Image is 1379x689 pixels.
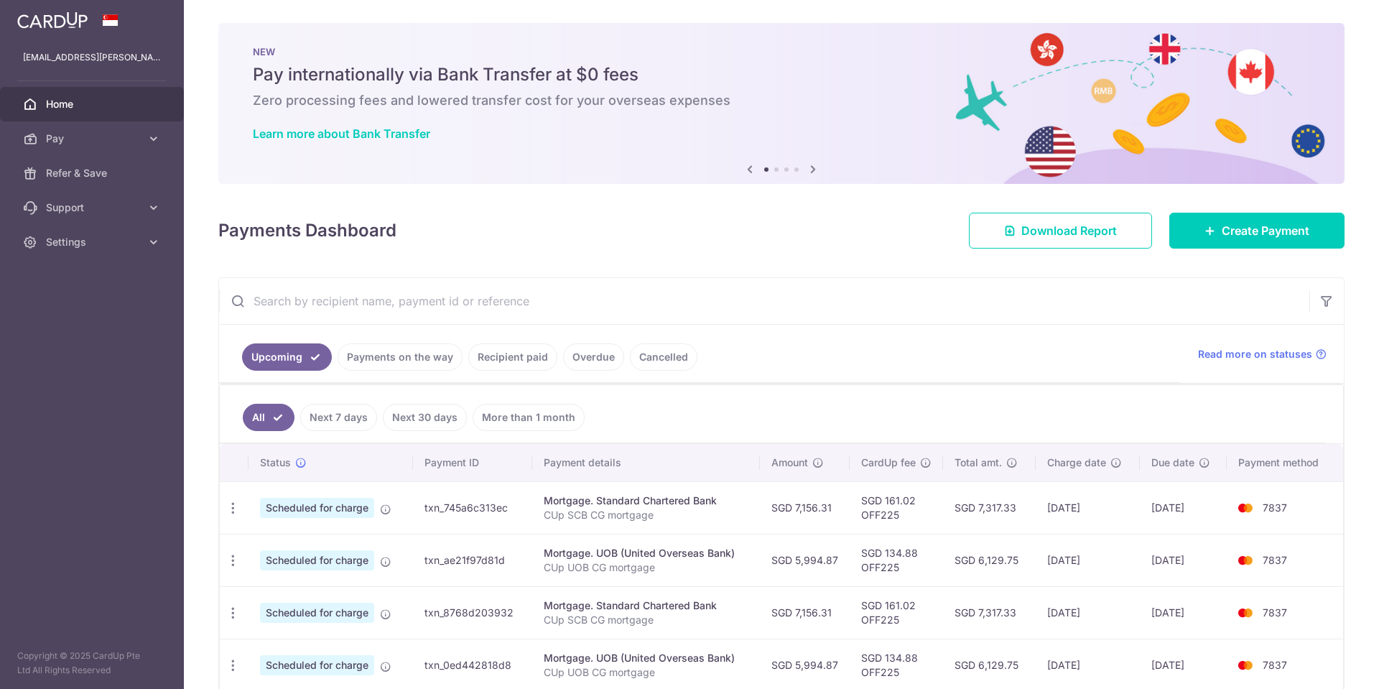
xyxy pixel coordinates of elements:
td: SGD 7,317.33 [943,586,1036,639]
td: SGD 5,994.87 [760,534,850,586]
td: SGD 161.02 OFF225 [850,481,943,534]
span: Read more on statuses [1198,347,1312,361]
td: SGD 7,317.33 [943,481,1036,534]
img: Bank transfer banner [218,23,1345,184]
img: CardUp [17,11,88,29]
a: More than 1 month [473,404,585,431]
a: Read more on statuses [1198,347,1327,361]
span: Refer & Save [46,166,141,180]
span: Home [46,97,141,111]
p: CUp UOB CG mortgage [544,665,748,680]
a: Overdue [563,343,624,371]
img: Bank Card [1231,604,1260,621]
div: Mortgage. UOB (United Overseas Bank) [544,546,748,560]
div: Mortgage. Standard Chartered Bank [544,598,748,613]
span: 7837 [1263,501,1287,514]
td: SGD 6,129.75 [943,534,1036,586]
span: Create Payment [1222,222,1309,239]
a: Cancelled [630,343,697,371]
td: txn_ae21f97d81d [413,534,532,586]
th: Payment ID [413,444,532,481]
td: [DATE] [1140,586,1227,639]
span: Status [260,456,291,470]
span: Scheduled for charge [260,603,374,623]
td: [DATE] [1036,586,1140,639]
a: Upcoming [242,343,332,371]
p: CUp UOB CG mortgage [544,560,748,575]
span: Settings [46,235,141,249]
span: 7837 [1263,659,1287,671]
input: Search by recipient name, payment id or reference [219,278,1309,324]
h4: Payments Dashboard [218,218,396,244]
img: Bank Card [1231,499,1260,517]
p: [EMAIL_ADDRESS][PERSON_NAME][PERSON_NAME][DOMAIN_NAME] [23,50,161,65]
span: CardUp fee [861,456,916,470]
span: Scheduled for charge [260,550,374,570]
div: Mortgage. Standard Chartered Bank [544,494,748,508]
p: CUp SCB CG mortgage [544,613,748,627]
div: Mortgage. UOB (United Overseas Bank) [544,651,748,665]
td: SGD 7,156.31 [760,481,850,534]
a: Download Report [969,213,1152,249]
span: Scheduled for charge [260,655,374,675]
a: Payments on the way [338,343,463,371]
span: 7837 [1263,554,1287,566]
a: Next 30 days [383,404,467,431]
p: NEW [253,46,1310,57]
a: All [243,404,294,431]
td: txn_745a6c313ec [413,481,532,534]
p: CUp SCB CG mortgage [544,508,748,522]
td: SGD 161.02 OFF225 [850,586,943,639]
td: [DATE] [1036,534,1140,586]
td: [DATE] [1140,534,1227,586]
span: Support [46,200,141,215]
span: Pay [46,131,141,146]
span: Total amt. [955,456,1002,470]
a: Recipient paid [468,343,557,371]
span: Charge date [1047,456,1106,470]
span: Amount [771,456,808,470]
th: Payment details [532,444,760,481]
td: SGD 7,156.31 [760,586,850,639]
h6: Zero processing fees and lowered transfer cost for your overseas expenses [253,92,1310,109]
img: Bank Card [1231,657,1260,674]
a: Create Payment [1169,213,1345,249]
span: Due date [1151,456,1194,470]
a: Next 7 days [300,404,377,431]
span: 7837 [1263,606,1287,619]
h5: Pay internationally via Bank Transfer at $0 fees [253,63,1310,86]
img: Bank Card [1231,552,1260,569]
td: SGD 134.88 OFF225 [850,534,943,586]
a: Learn more about Bank Transfer [253,126,430,141]
span: Download Report [1021,222,1117,239]
th: Payment method [1227,444,1343,481]
span: Scheduled for charge [260,498,374,518]
td: txn_8768d203932 [413,586,532,639]
td: [DATE] [1036,481,1140,534]
td: [DATE] [1140,481,1227,534]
